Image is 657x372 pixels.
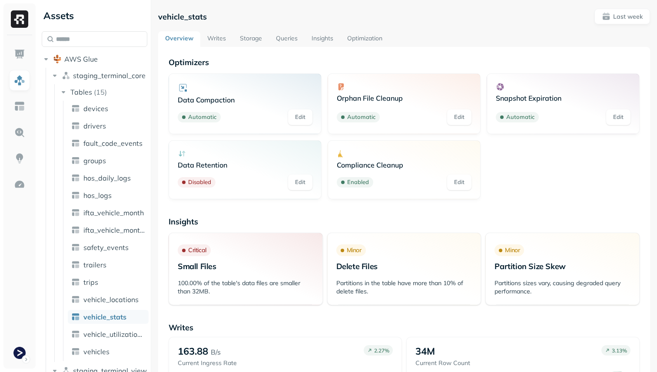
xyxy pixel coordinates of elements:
[200,31,233,47] a: Writes
[71,208,80,217] img: table
[71,330,80,339] img: table
[68,223,149,237] a: ifta_vehicle_months
[269,31,305,47] a: Queries
[68,293,149,306] a: vehicle_locations
[64,55,98,63] span: AWS Glue
[169,57,640,67] p: Optimizers
[606,109,630,125] a: Edit
[68,171,149,185] a: hos_daily_logs
[337,161,471,169] p: Compliance Cleanup
[71,347,80,356] img: table
[14,75,25,86] img: Assets
[347,113,375,122] p: Automatic
[83,260,106,269] span: trailers
[83,347,109,356] span: vehicles
[14,49,25,60] img: Dashboard
[71,260,80,269] img: table
[68,240,149,254] a: safety_events
[13,347,26,359] img: Terminal Staging
[288,109,312,125] a: Edit
[71,104,80,113] img: table
[68,206,149,220] a: ifta_vehicle_month
[14,179,25,190] img: Optimization
[83,330,145,339] span: vehicle_utilization_day
[178,345,208,357] p: 163.88
[613,13,643,21] p: Last week
[336,261,472,271] p: Delete Files
[68,275,149,289] a: trips
[158,31,200,47] a: Overview
[71,295,80,304] img: table
[71,122,80,130] img: table
[188,178,211,187] p: Disabled
[53,55,62,63] img: root
[83,156,106,165] span: groups
[68,136,149,150] a: fault_code_events
[83,208,144,217] span: ifta_vehicle_month
[447,109,471,125] a: Edit
[14,101,25,112] img: Asset Explorer
[612,347,627,354] p: 3.13 %
[83,104,108,113] span: devices
[415,359,470,367] p: Current Row Count
[71,139,80,148] img: table
[288,174,312,190] a: Edit
[59,85,148,99] button: Tables(15)
[71,191,80,200] img: table
[415,345,435,357] p: 34M
[68,345,149,359] a: vehicles
[158,12,207,22] p: vehicle_stats
[347,246,362,254] p: Minor
[68,188,149,202] a: hos_logs
[71,243,80,252] img: table
[71,313,80,321] img: table
[83,243,129,252] span: safety_events
[305,31,340,47] a: Insights
[68,154,149,168] a: groups
[374,347,389,354] p: 2.27 %
[83,226,145,234] span: ifta_vehicle_months
[447,174,471,190] a: Edit
[11,10,28,28] img: Ryft
[178,161,312,169] p: Data Retention
[594,9,650,24] button: Last week
[68,102,149,115] a: devices
[62,71,70,80] img: namespace
[188,246,206,254] p: Critical
[83,122,106,130] span: drivers
[336,279,472,296] p: Partitions in the table have more than 10% of delete files.
[71,278,80,286] img: table
[83,191,112,200] span: hos_logs
[83,174,131,182] span: hos_daily_logs
[68,258,149,272] a: trailers
[42,9,147,23] div: Assets
[188,113,216,122] p: Automatic
[42,52,147,66] button: AWS Glue
[71,174,80,182] img: table
[494,261,630,271] p: Partition Size Skew
[178,279,314,296] p: 100.00% of the table's data files are smaller than 32MB.
[211,347,221,357] p: B/s
[178,95,312,104] p: Data Compaction
[83,139,143,148] span: fault_code_events
[71,226,80,234] img: table
[68,327,149,341] a: vehicle_utilization_day
[14,127,25,138] img: Query Explorer
[496,94,630,102] p: Snapshot Expiration
[347,178,369,187] p: Enabled
[70,88,92,96] span: Tables
[14,153,25,164] img: Insights
[73,71,146,80] span: staging_terminal_core
[83,313,126,321] span: vehicle_stats
[169,217,640,227] p: Insights
[233,31,269,47] a: Storage
[83,295,139,304] span: vehicle_locations
[178,261,314,271] p: Small Files
[340,31,389,47] a: Optimization
[169,323,640,332] p: Writes
[337,94,471,102] p: Orphan File Cleanup
[178,359,237,367] p: Current Ingress Rate
[68,310,149,324] a: vehicle_stats
[71,156,80,165] img: table
[83,278,98,286] span: trips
